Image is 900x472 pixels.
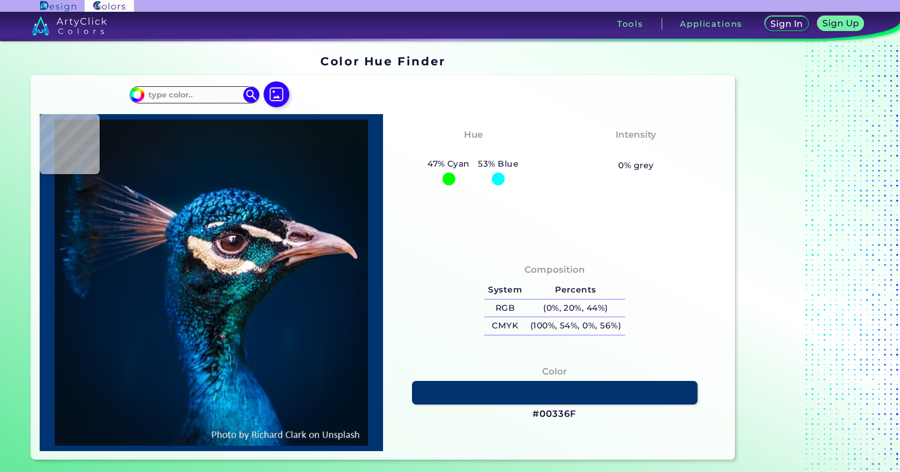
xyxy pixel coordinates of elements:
[243,87,259,103] img: icon search
[423,157,474,171] h5: 47% Cyan
[542,364,567,379] h4: Color
[145,88,244,102] input: type color..
[442,144,503,157] h3: Cyan-Blue
[320,53,445,69] h1: Color Hue Finder
[484,317,526,335] h5: CMYK
[616,127,656,143] h4: Intensity
[484,281,526,299] h5: System
[45,119,378,445] img: img_pavlin.jpg
[464,127,483,143] h4: Hue
[484,299,526,317] h5: RGB
[524,262,585,278] h4: Composition
[526,317,625,335] h5: (100%, 54%, 0%, 56%)
[526,299,625,317] h5: (0%, 20%, 44%)
[764,16,810,32] a: Sign In
[618,159,654,173] h5: 0% grey
[264,81,289,107] img: icon picture
[40,1,76,11] img: ArtyClick Design logo
[613,144,659,157] h3: Vibrant
[680,20,742,28] h3: Applications
[821,19,860,28] h5: Sign Up
[770,19,804,28] h5: Sign In
[816,16,865,32] a: Sign Up
[32,16,107,35] img: logo_artyclick_colors_white.svg
[617,20,643,28] h3: Tools
[532,408,576,421] h3: #00336F
[526,281,625,299] h5: Percents
[474,157,523,171] h5: 53% Blue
